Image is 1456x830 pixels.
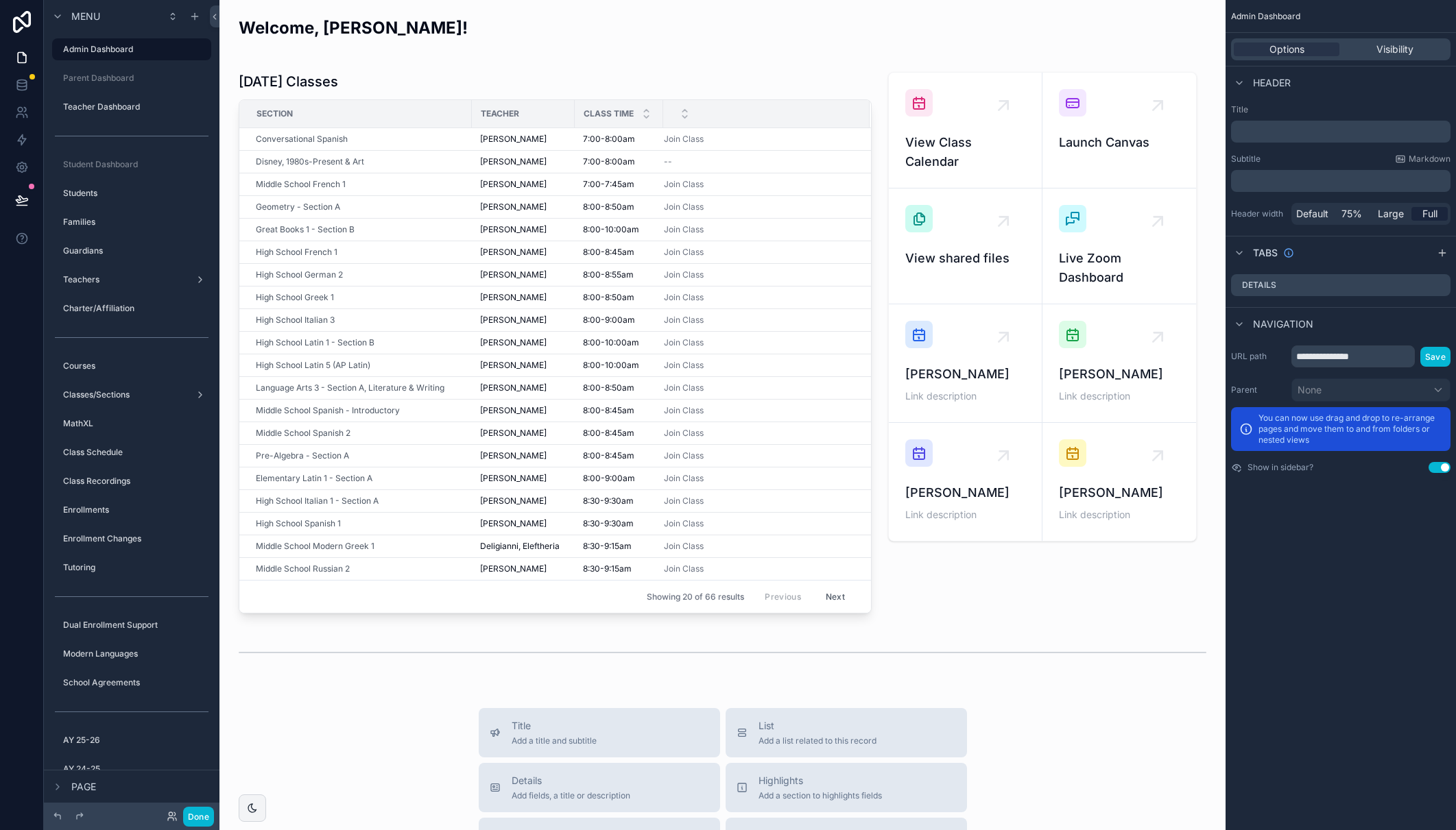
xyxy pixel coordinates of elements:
[759,719,876,733] span: List
[52,384,211,406] a: Classes/Sections
[726,708,967,757] button: ListAdd a list related to this record
[52,758,211,780] a: AY 24-25
[1242,280,1276,291] label: Details
[63,735,208,746] label: AY 25-26
[63,73,208,84] label: Parent Dashboard
[52,528,211,550] a: Enrollment Changes
[1291,378,1451,402] button: None
[52,211,211,233] a: Families
[52,96,211,118] a: Teacher Dashboard
[647,591,744,602] span: Showing 20 of 66 results
[63,217,208,228] label: Families
[52,557,211,578] a: Tutoring
[1296,207,1328,221] span: Default
[63,504,208,515] label: Enrollments
[63,188,208,199] label: Students
[52,269,211,291] a: Teachers
[1269,42,1304,56] span: Options
[52,240,211,262] a: Guardians
[479,708,720,757] button: TitleAdd a title and subtitle
[63,101,208,112] label: Teacher Dashboard
[63,418,208,429] label: MathXL
[63,303,208,314] label: Charter/Affiliation
[63,620,208,631] label: Dual Enrollment Support
[183,807,214,827] button: Done
[1298,383,1322,397] span: None
[63,764,208,774] label: AY 24-25
[1231,385,1286,395] label: Parent
[1231,154,1261,164] label: Subtitle
[52,441,211,463] a: Class Schedule
[1231,11,1300,22] span: Admin Dashboard
[63,562,208,573] label: Tutoring
[816,586,855,607] button: Next
[584,108,634,119] span: Class Time
[52,643,211,665] a: Modern Languages
[1231,351,1286,362] label: URL path
[52,614,211,636] a: Dual Enrollment Support
[1395,154,1451,164] a: Markdown
[512,719,597,733] span: Title
[71,780,96,794] span: Page
[52,355,211,377] a: Courses
[512,735,597,746] span: Add a title and subtitle
[63,389,189,400] label: Classes/Sections
[1258,413,1442,445] p: You can now use drag and drop to re-arrange pages and move them to and from folders or nested views
[1231,104,1451,115] label: Title
[759,774,882,788] span: Highlights
[52,672,211,694] a: School Agreements
[1341,207,1362,221] span: 75%
[1420,347,1451,367] button: Save
[63,447,208,458] label: Class Schedule
[1376,42,1413,56] span: Visibility
[71,10,100,23] span: Menu
[52,499,211,521] a: Enrollments
[1378,207,1404,221] span: Large
[1253,317,1313,331] span: Navigation
[1253,246,1278,260] span: Tabs
[52,67,211,89] a: Parent Dashboard
[52,38,211,60] a: Admin Dashboard
[512,774,630,788] span: Details
[1253,76,1291,90] span: Header
[1231,170,1451,192] div: scrollable content
[63,677,208,688] label: School Agreements
[1231,121,1451,143] div: scrollable content
[1248,462,1313,473] label: Show in sidebar?
[52,297,211,319] a: Charter/Affiliation
[63,245,208,256] label: Guardians
[63,361,208,371] label: Courses
[1409,154,1451,164] span: Markdown
[759,790,882,801] span: Add a section to highlights fields
[256,108,293,119] span: Section
[63,159,208,170] label: Student Dashboard
[52,729,211,751] a: AY 25-26
[52,182,211,204] a: Students
[52,154,211,175] a: Student Dashboard
[512,790,630,801] span: Add fields, a title or description
[726,763,967,812] button: HighlightsAdd a section to highlights fields
[759,735,876,746] span: Add a list related to this record
[63,274,189,285] label: Teachers
[52,413,211,435] a: MathXL
[481,108,519,119] span: Teacher
[52,470,211,492] a: Class Recordings
[63,533,208,544] label: Enrollment Changes
[1231,208,1286,219] label: Header width
[63,648,208,659] label: Modern Languages
[1422,207,1437,221] span: Full
[63,476,208,487] label: Class Recordings
[63,44,203,55] label: Admin Dashboard
[479,763,720,812] button: DetailsAdd fields, a title or description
